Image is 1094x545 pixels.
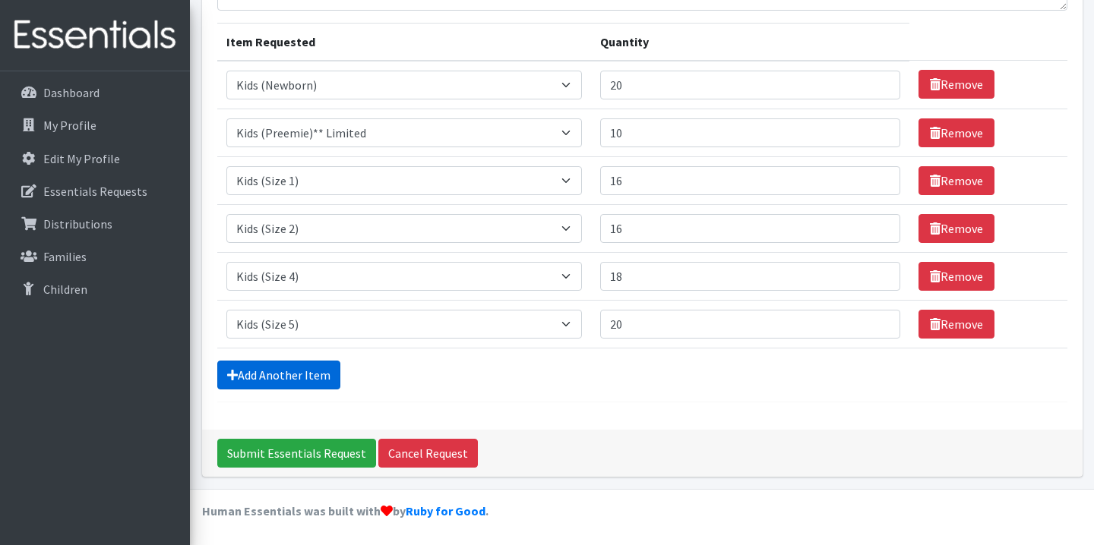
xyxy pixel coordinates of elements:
[43,151,120,166] p: Edit My Profile
[6,241,184,272] a: Families
[43,216,112,232] p: Distributions
[217,23,592,61] th: Item Requested
[919,262,994,291] a: Remove
[202,503,489,518] strong: Human Essentials was built with by .
[6,77,184,108] a: Dashboard
[378,439,478,468] a: Cancel Request
[43,282,87,297] p: Children
[217,439,376,468] input: Submit Essentials Request
[406,503,485,518] a: Ruby for Good
[217,361,340,389] a: Add Another Item
[43,249,87,264] p: Families
[919,70,994,99] a: Remove
[919,310,994,339] a: Remove
[919,214,994,243] a: Remove
[43,118,96,133] p: My Profile
[6,110,184,140] a: My Profile
[6,143,184,174] a: Edit My Profile
[6,176,184,206] a: Essentials Requests
[591,23,909,61] th: Quantity
[919,166,994,195] a: Remove
[6,274,184,304] a: Children
[6,209,184,239] a: Distributions
[43,85,100,100] p: Dashboard
[919,118,994,147] a: Remove
[6,10,184,61] img: HumanEssentials
[43,184,147,199] p: Essentials Requests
